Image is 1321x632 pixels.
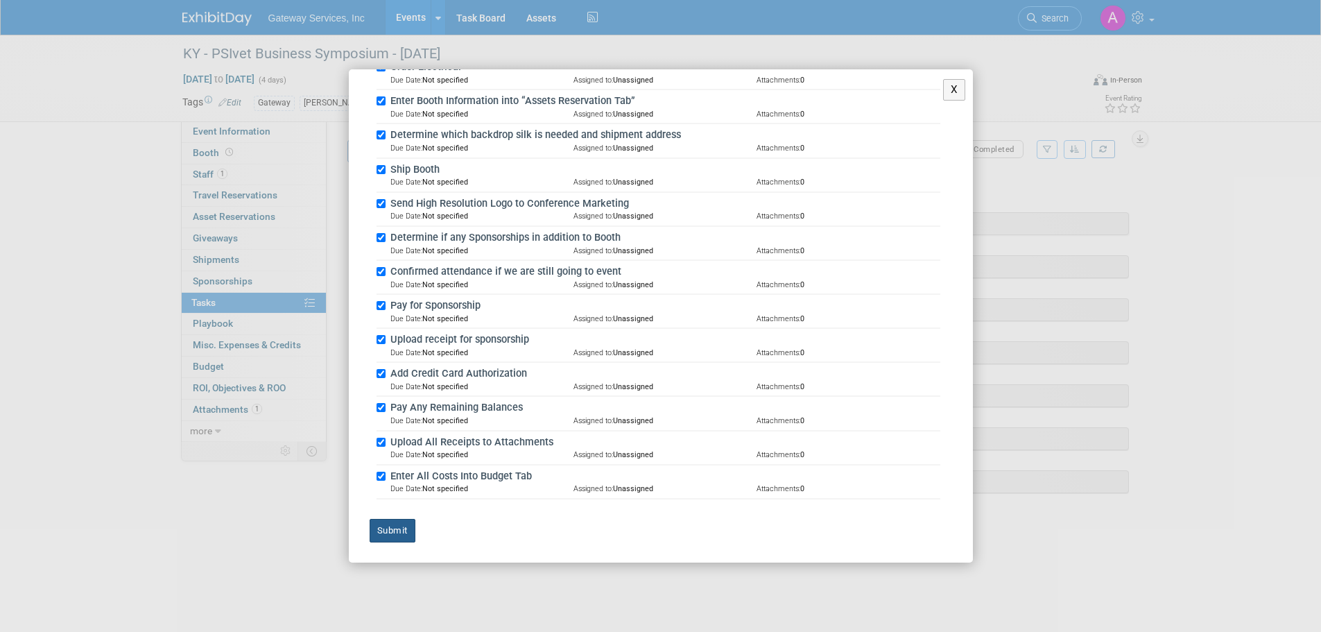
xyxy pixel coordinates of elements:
[757,109,940,119] td: 0
[386,298,940,314] label: Pay for Sponsorship
[757,76,800,85] span: Attachments:
[943,79,966,101] button: X
[390,143,573,153] td: Not specified
[390,416,573,426] td: Not specified
[757,280,800,289] span: Attachments:
[573,75,757,85] td: Unassigned
[757,75,940,85] td: 0
[757,110,800,119] span: Attachments:
[386,469,940,484] label: Enter All Costs Into Budget Tab
[573,144,613,153] span: Assigned to:
[386,264,940,280] label: Confirmed attendance if we are still going to event
[390,348,422,357] span: Due Date:
[573,280,757,290] td: Unassigned
[573,76,613,85] span: Assigned to:
[390,348,573,358] td: Not specified
[573,416,757,426] td: Unassigned
[757,177,940,187] td: 0
[390,416,422,425] span: Due Date:
[573,484,613,493] span: Assigned to:
[390,211,573,221] td: Not specified
[573,280,613,289] span: Assigned to:
[573,348,613,357] span: Assigned to:
[390,484,573,494] td: Not specified
[757,246,940,256] td: 0
[386,366,940,382] label: Add Credit Card Authorization
[390,280,573,290] td: Not specified
[757,416,940,426] td: 0
[390,178,422,187] span: Due Date:
[757,314,800,323] span: Attachments:
[573,246,613,255] span: Assigned to:
[573,382,613,391] span: Assigned to:
[386,196,940,212] label: Send High Resolution Logo to Conference Marketing
[757,144,800,153] span: Attachments:
[757,212,800,221] span: Attachments:
[386,128,940,143] label: Determine which backdrop silk is needed and shipment address
[573,212,613,221] span: Assigned to:
[573,314,613,323] span: Assigned to:
[757,416,800,425] span: Attachments:
[390,246,573,256] td: Not specified
[757,450,940,460] td: 0
[757,178,800,187] span: Attachments:
[573,110,613,119] span: Assigned to:
[573,382,757,392] td: Unassigned
[757,450,800,459] span: Attachments:
[757,314,940,324] td: 0
[390,314,422,323] span: Due Date:
[390,280,422,289] span: Due Date:
[390,314,573,324] td: Not specified
[573,348,757,358] td: Unassigned
[390,450,422,459] span: Due Date:
[573,416,613,425] span: Assigned to:
[757,382,940,392] td: 0
[390,382,422,391] span: Due Date:
[757,246,800,255] span: Attachments:
[386,230,940,246] label: Determine if any Sponsorships in addition to Booth
[386,162,940,178] label: Ship Booth
[573,314,757,324] td: Unassigned
[573,211,757,221] td: Unassigned
[386,400,940,416] label: Pay Any Remaining Balances
[390,110,422,119] span: Due Date:
[390,246,422,255] span: Due Date:
[390,382,573,392] td: Not specified
[573,109,757,119] td: Unassigned
[386,94,940,109] label: Enter Booth Information into “Assets Reservation Tab”
[757,348,940,358] td: 0
[757,484,940,494] td: 0
[390,144,422,153] span: Due Date:
[390,109,573,119] td: Not specified
[757,382,800,391] span: Attachments:
[370,519,415,543] button: Submit
[386,435,940,450] label: Upload All Receipts to Attachments
[757,484,800,493] span: Attachments:
[390,75,573,85] td: Not specified
[573,484,757,494] td: Unassigned
[757,143,940,153] td: 0
[573,246,757,256] td: Unassigned
[390,177,573,187] td: Not specified
[757,348,800,357] span: Attachments:
[573,177,757,187] td: Unassigned
[390,76,422,85] span: Due Date:
[757,211,940,221] td: 0
[757,280,940,290] td: 0
[390,212,422,221] span: Due Date:
[390,450,573,460] td: Not specified
[390,484,422,493] span: Due Date:
[573,450,757,460] td: Unassigned
[573,143,757,153] td: Unassigned
[386,332,940,348] label: Upload receipt for sponsorship
[573,450,613,459] span: Assigned to:
[573,178,613,187] span: Assigned to:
